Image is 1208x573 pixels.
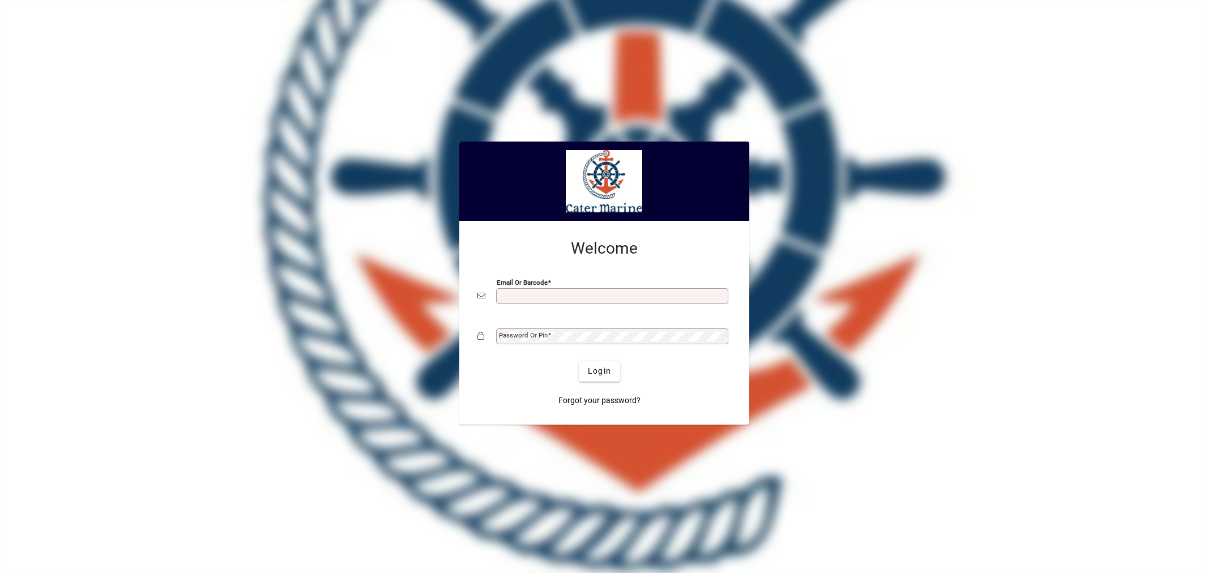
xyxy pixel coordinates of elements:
[499,331,548,339] mat-label: Password or Pin
[579,361,620,382] button: Login
[588,365,611,377] span: Login
[558,395,641,407] span: Forgot your password?
[477,239,731,258] h2: Welcome
[554,391,645,411] a: Forgot your password?
[497,278,548,286] mat-label: Email or Barcode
